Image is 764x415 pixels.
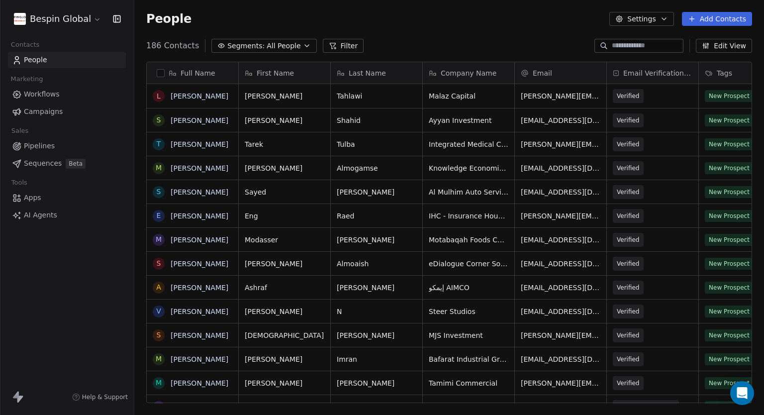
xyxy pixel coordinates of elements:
span: إيمكو AIMCO [429,283,508,293]
span: N [337,307,416,316]
span: Tarek [245,139,324,149]
span: [EMAIL_ADDRESS][DOMAIN_NAME] [521,235,600,245]
span: Verified [617,163,640,173]
a: [PERSON_NAME] [171,260,228,268]
div: A [156,282,161,293]
a: [PERSON_NAME] [171,188,228,196]
span: [EMAIL_ADDRESS][DOMAIN_NAME] [521,163,600,173]
span: AI Agents [24,210,57,220]
button: Bespin Global [12,10,103,27]
span: Campaigns [24,106,63,117]
span: Integrated Medical Care Company (Intermed Clinic) [429,139,508,149]
span: Marketing [6,72,47,87]
span: New Prospect [705,138,754,150]
span: Imran [337,354,416,364]
span: Motabaqah Foods Company [429,235,508,245]
span: [PERSON_NAME] [337,283,416,293]
span: Al Mulhim Auto Services Holding Co. L.t.d. [429,187,508,197]
span: Shahid [337,115,416,125]
span: eDialogue Corner Society - جمعية ركن الحوار الأهلية [429,259,508,269]
div: Email [515,62,606,84]
a: AI Agents [8,207,126,223]
span: Eng [245,211,324,221]
span: Email Verification Status [623,68,692,78]
span: Verified [617,187,640,197]
span: Full Name [181,68,215,78]
span: Help & Support [82,393,128,401]
a: [PERSON_NAME] [171,308,228,315]
a: Campaigns [8,104,126,120]
span: New Prospect [705,329,754,341]
span: [PERSON_NAME] [245,378,324,388]
span: New Prospect [705,401,754,413]
span: Steer Studios [429,307,508,316]
span: [PERSON_NAME][EMAIL_ADDRESS][DOMAIN_NAME] [521,91,600,101]
span: Samir [337,402,416,412]
span: [PERSON_NAME][EMAIL_ADDRESS][DOMAIN_NAME] [521,211,600,221]
span: [EMAIL_ADDRESS][DOMAIN_NAME] [521,115,600,125]
div: M [156,354,162,364]
span: [PERSON_NAME] [337,378,416,388]
span: Verified [617,115,640,125]
span: Ashraf [245,283,324,293]
span: [PERSON_NAME] [245,402,324,412]
button: Filter [323,39,364,53]
div: M [156,378,162,388]
div: E [157,210,161,221]
div: L [157,91,161,102]
span: Verified [617,91,640,101]
span: Knowledge Economic City [429,163,508,173]
span: [PERSON_NAME] [337,187,416,197]
span: Almogamse [337,163,416,173]
span: New Prospect [705,186,754,198]
span: Sayed [245,187,324,197]
a: [PERSON_NAME] [171,284,228,292]
a: [PERSON_NAME] [171,92,228,100]
span: Verified [617,139,640,149]
div: Company Name [423,62,514,84]
div: grid [147,84,239,404]
a: [PERSON_NAME] [171,403,228,411]
div: S [157,187,161,197]
span: Verified [617,235,640,245]
div: M [156,163,162,173]
span: Last Name [349,68,386,78]
a: [PERSON_NAME] [171,212,228,220]
span: Verified [617,378,640,388]
span: New Prospect [705,353,754,365]
button: Settings [609,12,673,26]
span: [PERSON_NAME] [245,259,324,269]
span: Verified [617,283,640,293]
div: Full Name [147,62,238,84]
span: [EMAIL_ADDRESS][DOMAIN_NAME] [521,259,600,269]
div: Last Name [331,62,422,84]
span: [EMAIL_ADDRESS][DOMAIN_NAME] [521,354,600,364]
span: [EMAIL_ADDRESS][DOMAIN_NAME] [521,307,600,316]
span: People [24,55,47,65]
a: [PERSON_NAME] [171,236,228,244]
span: 186 Contacts [146,40,199,52]
a: [PERSON_NAME] [171,331,228,339]
img: download.png [14,13,26,25]
span: People [146,11,191,26]
span: [PERSON_NAME] [245,115,324,125]
span: [PERSON_NAME] [245,163,324,173]
span: Verified [617,211,640,221]
span: [DEMOGRAPHIC_DATA] [245,330,324,340]
span: Segments: [227,41,265,51]
span: New Prospect [705,90,754,102]
span: Malaz Capital [429,91,508,101]
span: Ayyan Investment [429,115,508,125]
span: Tamimi Commercial [429,378,508,388]
button: Edit View [696,39,752,53]
a: [PERSON_NAME] [171,355,228,363]
span: [PERSON_NAME] [245,307,324,316]
a: [PERSON_NAME] [171,379,228,387]
a: [PERSON_NAME] [171,164,228,172]
span: New Data Available [617,402,675,412]
span: [EMAIL_ADDRESS][DOMAIN_NAME] [521,402,600,412]
span: MJS Investment [429,330,508,340]
span: Sequences [24,158,62,169]
span: Verified [617,354,640,364]
span: First Name [257,68,294,78]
